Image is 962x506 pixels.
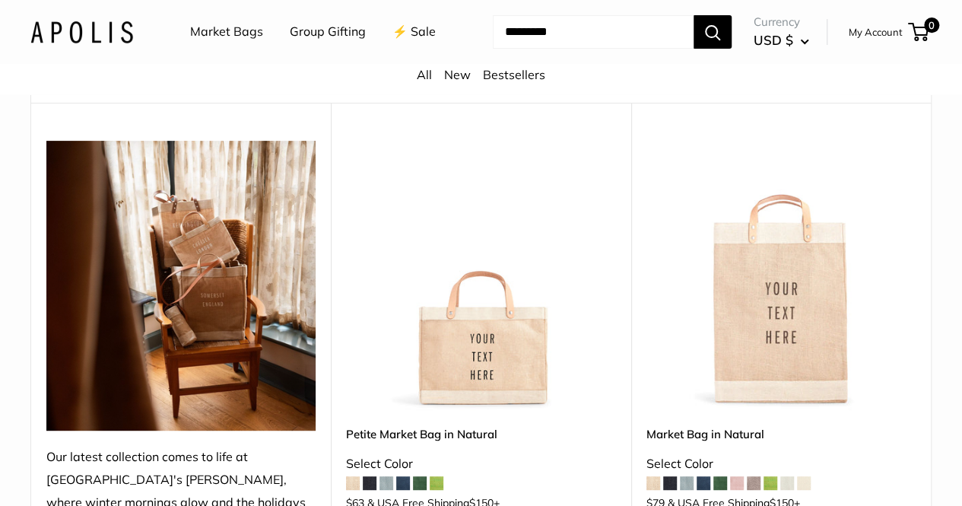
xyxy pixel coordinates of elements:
[493,15,694,49] input: Search...
[754,11,809,33] span: Currency
[754,32,793,48] span: USD $
[392,21,436,43] a: ⚡️ Sale
[346,141,615,410] img: Petite Market Bag in Natural
[646,141,916,410] a: Market Bag in NaturalMarket Bag in Natural
[46,141,316,431] img: Our latest collection comes to life at UK's Estelle Manor, where winter mornings glow and the hol...
[483,67,545,82] a: Bestsellers
[346,425,615,443] a: Petite Market Bag in Natural
[924,18,939,33] span: 0
[444,67,471,82] a: New
[754,28,809,53] button: USD $
[646,425,916,443] a: Market Bag in Natural
[694,15,732,49] button: Search
[910,23,929,41] a: 0
[290,21,366,43] a: Group Gifting
[417,67,432,82] a: All
[646,453,916,476] div: Select Color
[346,453,615,476] div: Select Color
[646,141,916,410] img: Market Bag in Natural
[346,141,615,410] a: Petite Market Bag in NaturalPetite Market Bag in Natural
[30,21,133,43] img: Apolis
[190,21,263,43] a: Market Bags
[849,23,903,41] a: My Account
